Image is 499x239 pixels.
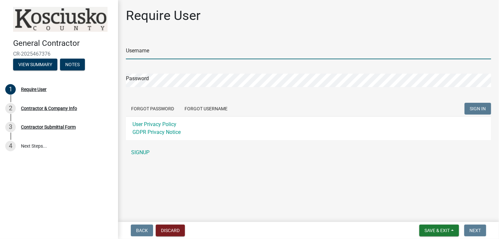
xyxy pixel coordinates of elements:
[5,141,16,151] div: 4
[21,87,47,92] div: Require User
[60,59,85,70] button: Notes
[419,225,459,236] button: Save & Exit
[13,51,105,57] span: CR-2025467376
[5,103,16,114] div: 2
[21,106,77,111] div: Contractor & Company Info
[13,59,57,70] button: View Summary
[13,62,57,67] wm-modal-confirm: Summary
[132,121,176,127] a: User Privacy Policy
[13,39,113,48] h4: General Contractor
[464,225,486,236] button: Next
[13,7,108,32] img: Kosciusko County, Indiana
[21,125,76,129] div: Contractor Submittal Form
[469,228,481,233] span: Next
[5,84,16,95] div: 1
[156,225,185,236] button: Discard
[465,103,491,115] button: SIGN IN
[470,106,486,111] span: SIGN IN
[126,146,491,159] a: SIGNUP
[126,8,201,24] h1: Require User
[425,228,450,233] span: Save & Exit
[136,228,148,233] span: Back
[132,129,181,135] a: GDPR Privacy Notice
[5,122,16,132] div: 3
[179,103,233,115] button: Forgot Username
[126,103,179,115] button: Forgot Password
[131,225,153,236] button: Back
[60,62,85,67] wm-modal-confirm: Notes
